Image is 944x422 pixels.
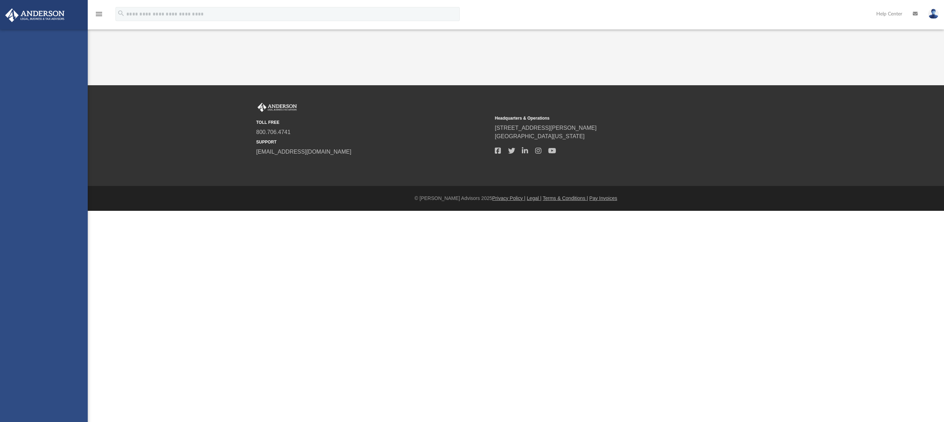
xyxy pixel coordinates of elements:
[492,195,526,201] a: Privacy Policy |
[256,139,490,145] small: SUPPORT
[928,9,939,19] img: User Pic
[495,115,729,121] small: Headquarters & Operations
[256,129,291,135] a: 800.706.4741
[589,195,617,201] a: Pay Invoices
[527,195,541,201] a: Legal |
[95,10,103,18] i: menu
[256,119,490,126] small: TOLL FREE
[95,13,103,18] a: menu
[495,133,585,139] a: [GEOGRAPHIC_DATA][US_STATE]
[495,125,597,131] a: [STREET_ADDRESS][PERSON_NAME]
[256,103,298,112] img: Anderson Advisors Platinum Portal
[543,195,588,201] a: Terms & Conditions |
[88,195,944,202] div: © [PERSON_NAME] Advisors 2025
[256,149,351,155] a: [EMAIL_ADDRESS][DOMAIN_NAME]
[117,9,125,17] i: search
[3,8,67,22] img: Anderson Advisors Platinum Portal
